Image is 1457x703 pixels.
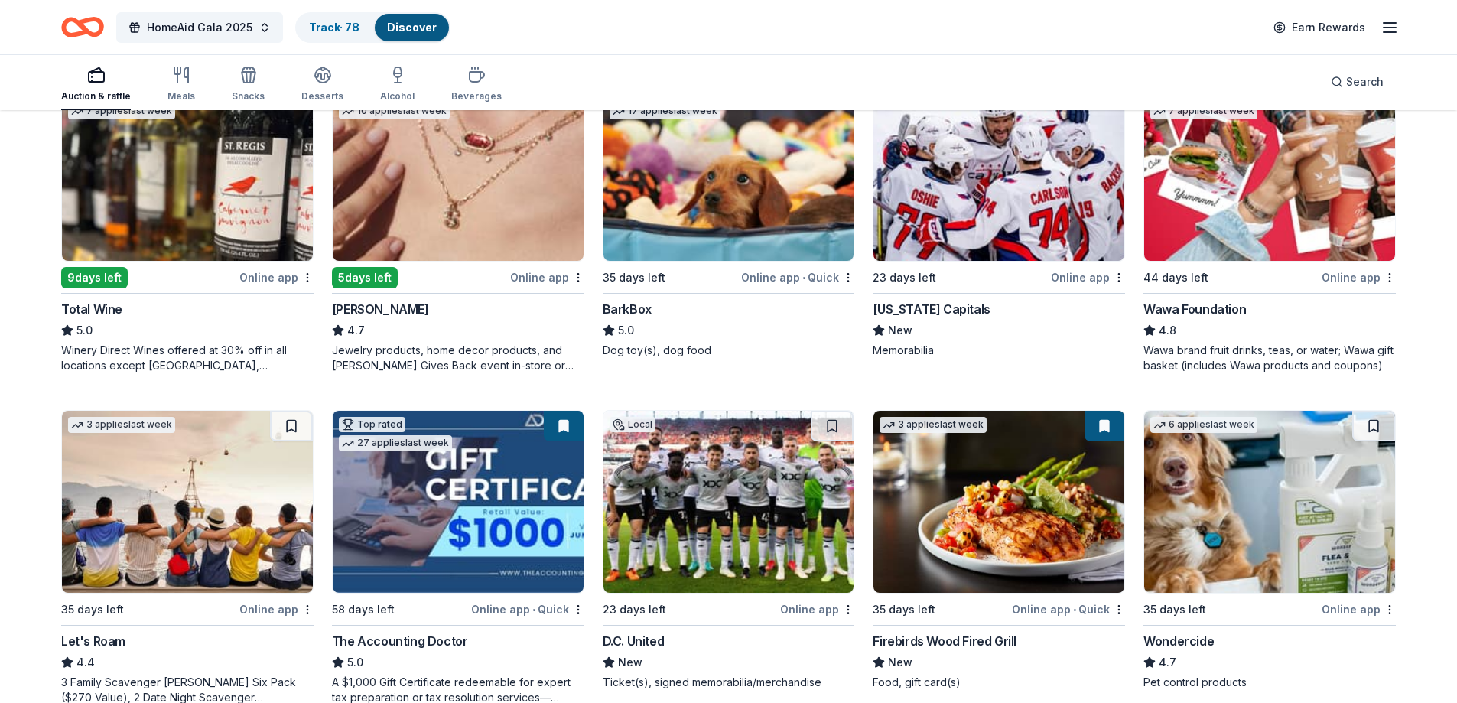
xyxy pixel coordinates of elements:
[309,21,359,34] a: Track· 78
[1143,78,1396,373] a: Image for Wawa FoundationTop rated7 applieslast week44 days leftOnline appWawa Foundation4.8Wawa ...
[802,272,805,284] span: •
[295,12,450,43] button: Track· 78Discover
[61,78,314,373] a: Image for Total WineTop rated7 applieslast week9days leftOnline appTotal Wine5.0Winery Direct Win...
[873,78,1125,358] a: Image for Washington CapitalsLocal23 days leftOnline app[US_STATE] CapitalsNewMemorabilia
[603,411,854,593] img: Image for D.C. United
[451,60,502,110] button: Beverages
[603,269,665,287] div: 35 days left
[1150,103,1257,119] div: 7 applies last week
[332,632,468,650] div: The Accounting Doctor
[873,675,1125,690] div: Food, gift card(s)
[147,18,252,37] span: HomeAid Gala 2025
[333,411,584,593] img: Image for The Accounting Doctor
[167,60,195,110] button: Meals
[387,21,437,34] a: Discover
[239,600,314,619] div: Online app
[380,60,415,110] button: Alcohol
[603,632,665,650] div: D.C. United
[603,78,855,358] a: Image for BarkBoxTop rated17 applieslast week35 days leftOnline app•QuickBarkBox5.0Dog toy(s), do...
[741,268,854,287] div: Online app Quick
[873,343,1125,358] div: Memorabilia
[61,60,131,110] button: Auction & raffle
[1346,73,1384,91] span: Search
[510,268,584,287] div: Online app
[1150,417,1257,433] div: 6 applies last week
[873,632,1016,650] div: Firebirds Wood Fired Grill
[873,410,1125,690] a: Image for Firebirds Wood Fired Grill3 applieslast week35 days leftOnline app•QuickFirebirds Wood ...
[1143,675,1396,690] div: Pet control products
[451,90,502,103] div: Beverages
[471,600,584,619] div: Online app Quick
[873,411,1124,593] img: Image for Firebirds Wood Fired Grill
[610,417,655,432] div: Local
[61,267,128,288] div: 9 days left
[1143,600,1206,619] div: 35 days left
[301,90,343,103] div: Desserts
[76,653,95,672] span: 4.4
[232,60,265,110] button: Snacks
[1159,321,1176,340] span: 4.8
[61,343,314,373] div: Winery Direct Wines offered at 30% off in all locations except [GEOGRAPHIC_DATA], [GEOGRAPHIC_DAT...
[603,343,855,358] div: Dog toy(s), dog food
[618,321,634,340] span: 5.0
[1143,343,1396,373] div: Wawa brand fruit drinks, teas, or water; Wawa gift basket (includes Wawa products and coupons)
[1264,14,1374,41] a: Earn Rewards
[873,600,935,619] div: 35 days left
[1144,79,1395,261] img: Image for Wawa Foundation
[62,411,313,593] img: Image for Let's Roam
[1319,67,1396,97] button: Search
[76,321,93,340] span: 5.0
[339,417,405,432] div: Top rated
[332,300,429,318] div: [PERSON_NAME]
[1073,604,1076,616] span: •
[1143,269,1208,287] div: 44 days left
[603,300,652,318] div: BarkBox
[61,600,124,619] div: 35 days left
[1159,653,1176,672] span: 4.7
[239,268,314,287] div: Online app
[333,79,584,261] img: Image for Kendra Scott
[332,78,584,373] a: Image for Kendra ScottTop rated10 applieslast week5days leftOnline app[PERSON_NAME]4.7Jewelry pro...
[1012,600,1125,619] div: Online app Quick
[1051,268,1125,287] div: Online app
[380,90,415,103] div: Alcohol
[61,632,125,650] div: Let's Roam
[232,90,265,103] div: Snacks
[1322,600,1396,619] div: Online app
[880,417,987,433] div: 3 applies last week
[603,79,854,261] img: Image for BarkBox
[332,267,398,288] div: 5 days left
[301,60,343,110] button: Desserts
[603,410,855,690] a: Image for D.C. UnitedLocal23 days leftOnline appD.C. UnitedNewTicket(s), signed memorabilia/merch...
[68,417,175,433] div: 3 applies last week
[873,269,936,287] div: 23 days left
[1143,410,1396,690] a: Image for Wondercide6 applieslast week35 days leftOnline appWondercide4.7Pet control products
[347,321,365,340] span: 4.7
[62,79,313,261] img: Image for Total Wine
[873,79,1124,261] img: Image for Washington Capitals
[61,300,122,318] div: Total Wine
[532,604,535,616] span: •
[780,600,854,619] div: Online app
[61,9,104,45] a: Home
[888,653,912,672] span: New
[332,600,395,619] div: 58 days left
[873,300,990,318] div: [US_STATE] Capitals
[332,343,584,373] div: Jewelry products, home decor products, and [PERSON_NAME] Gives Back event in-store or online (or ...
[61,90,131,103] div: Auction & raffle
[1143,632,1214,650] div: Wondercide
[339,435,452,451] div: 27 applies last week
[603,600,666,619] div: 23 days left
[347,653,363,672] span: 5.0
[339,103,450,119] div: 10 applies last week
[1143,300,1246,318] div: Wawa Foundation
[888,321,912,340] span: New
[603,675,855,690] div: Ticket(s), signed memorabilia/merchandise
[610,103,720,119] div: 17 applies last week
[68,103,175,119] div: 7 applies last week
[116,12,283,43] button: HomeAid Gala 2025
[1322,268,1396,287] div: Online app
[1144,411,1395,593] img: Image for Wondercide
[167,90,195,103] div: Meals
[618,653,642,672] span: New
